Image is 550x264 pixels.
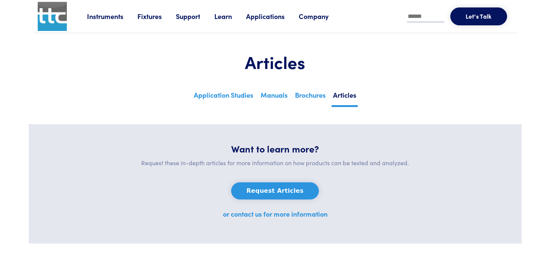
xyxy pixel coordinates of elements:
a: Company [299,12,343,21]
a: Learn [214,12,246,21]
a: Instruments [87,12,137,21]
button: Request Articles [231,182,319,199]
a: Articles [332,89,358,107]
h5: Want to learn more? [47,142,504,155]
a: Applications [246,12,299,21]
h1: Articles [51,51,499,73]
a: Brochures [293,89,327,105]
button: Let's Talk [450,7,507,25]
a: Support [176,12,214,21]
a: Fixtures [137,12,176,21]
a: Manuals [259,89,289,105]
p: Request these in-depth articles for more information on how products can be tested and analyzed. [47,158,504,168]
a: or contact us for more information [223,209,327,219]
img: ttc_logo_1x1_v1.0.png [38,2,67,31]
a: Application Studies [192,89,255,105]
